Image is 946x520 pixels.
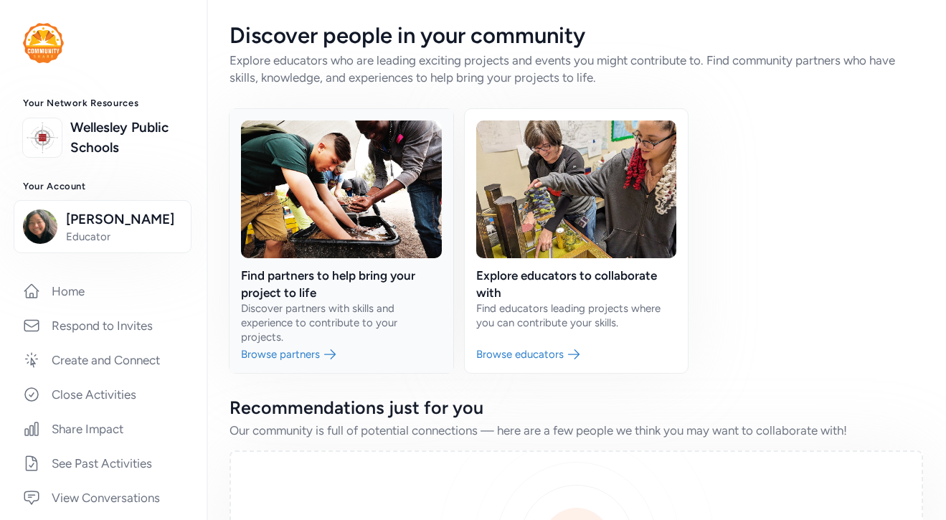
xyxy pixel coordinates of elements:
div: Recommendations just for you [230,396,923,419]
a: See Past Activities [11,448,195,479]
div: Explore educators who are leading exciting projects and events you might contribute to. Find comm... [230,52,923,86]
div: Discover people in your community [230,23,923,49]
span: Educator [66,230,182,244]
h3: Your Network Resources [23,98,184,109]
a: Share Impact [11,413,195,445]
img: logo [27,122,58,153]
img: logo [23,23,64,63]
a: Home [11,275,195,307]
a: Wellesley Public Schools [70,118,184,158]
a: Close Activities [11,379,195,410]
button: [PERSON_NAME]Educator [14,200,191,253]
h3: Your Account [23,181,184,192]
a: Respond to Invites [11,310,195,341]
div: Our community is full of potential connections — here are a few people we think you may want to c... [230,422,923,439]
span: [PERSON_NAME] [66,209,182,230]
a: View Conversations [11,482,195,514]
a: Create and Connect [11,344,195,376]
